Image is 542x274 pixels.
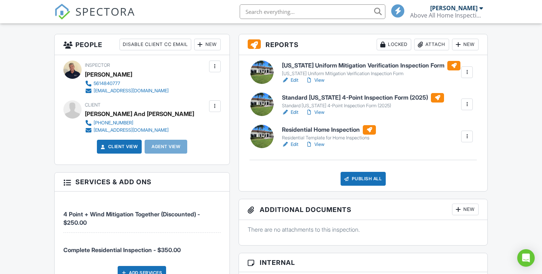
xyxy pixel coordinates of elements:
[85,80,169,87] a: 5614840777
[282,77,298,84] a: Edit
[94,88,169,94] div: [EMAIL_ADDRESS][DOMAIN_NAME]
[94,127,169,133] div: [EMAIL_ADDRESS][DOMAIN_NAME]
[430,4,478,12] div: [PERSON_NAME]
[194,39,221,50] div: New
[341,172,386,186] div: Publish All
[85,69,132,80] div: [PERSON_NAME]
[452,39,479,50] div: New
[410,12,483,19] div: Above All Home Inspections LLC
[85,127,188,134] a: [EMAIL_ADDRESS][DOMAIN_NAME]
[517,249,535,267] div: Open Intercom Messenger
[85,108,194,119] div: [PERSON_NAME] And [PERSON_NAME]
[282,61,460,70] h6: [US_STATE] Uniform Mitigation Verification Inspection Form
[306,141,325,148] a: View
[239,34,487,55] h3: Reports
[55,173,229,192] h3: Services & Add ons
[306,77,325,84] a: View
[282,93,444,109] a: Standard [US_STATE] 4-Point Inspection Form (2025) Standard [US_STATE] 4-Point Inspection Form (2...
[63,233,221,260] li: Service: Complete Residential Inspection
[282,93,444,103] h6: Standard [US_STATE] 4-Point Inspection Form (2025)
[94,81,120,86] div: 5614840777
[85,119,188,127] a: [PHONE_NUMBER]
[239,199,487,220] h3: Additional Documents
[99,143,138,150] a: Client View
[239,253,487,272] h3: Internal
[54,10,135,25] a: SPECTORA
[282,61,460,77] a: [US_STATE] Uniform Mitigation Verification Inspection Form [US_STATE] Uniform Mitigation Verifica...
[85,87,169,94] a: [EMAIL_ADDRESS][DOMAIN_NAME]
[282,125,376,135] h6: Residential Home Inspection
[85,102,101,108] span: Client
[282,125,376,141] a: Residential Home Inspection Residential Template for Home Inspections
[282,103,444,109] div: Standard [US_STATE] 4-Point Inspection Form (2025)
[75,4,135,19] span: SPECTORA
[452,204,479,215] div: New
[63,246,181,254] span: Complete Residential Inspection - $350.00
[282,71,460,77] div: [US_STATE] Uniform Mitigation Verification Inspection Form
[377,39,411,50] div: Locked
[54,4,70,20] img: The Best Home Inspection Software - Spectora
[94,120,133,126] div: [PHONE_NUMBER]
[63,211,200,226] span: 4 Point + Wind Mitigation Together (Discounted) - $250.00
[240,4,385,19] input: Search everything...
[85,62,110,68] span: Inspector
[282,135,376,141] div: Residential Template for Home Inspections
[414,39,449,50] div: Attach
[306,109,325,116] a: View
[63,197,221,233] li: Service: 4 Point + Wind Mitigation Together (Discounted)
[55,34,229,55] h3: People
[282,109,298,116] a: Edit
[119,39,191,50] div: Disable Client CC Email
[248,225,479,234] p: There are no attachments to this inspection.
[282,141,298,148] a: Edit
